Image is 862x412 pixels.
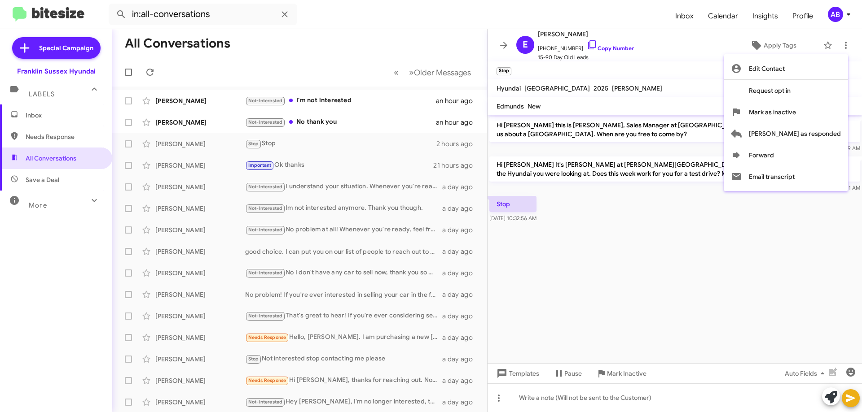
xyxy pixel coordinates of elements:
[724,166,848,187] button: Email transcript
[724,144,848,166] button: Forward
[749,101,796,123] span: Mark as inactive
[749,123,841,144] span: [PERSON_NAME] as responded
[749,58,785,79] span: Edit Contact
[749,80,791,101] span: Request opt in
